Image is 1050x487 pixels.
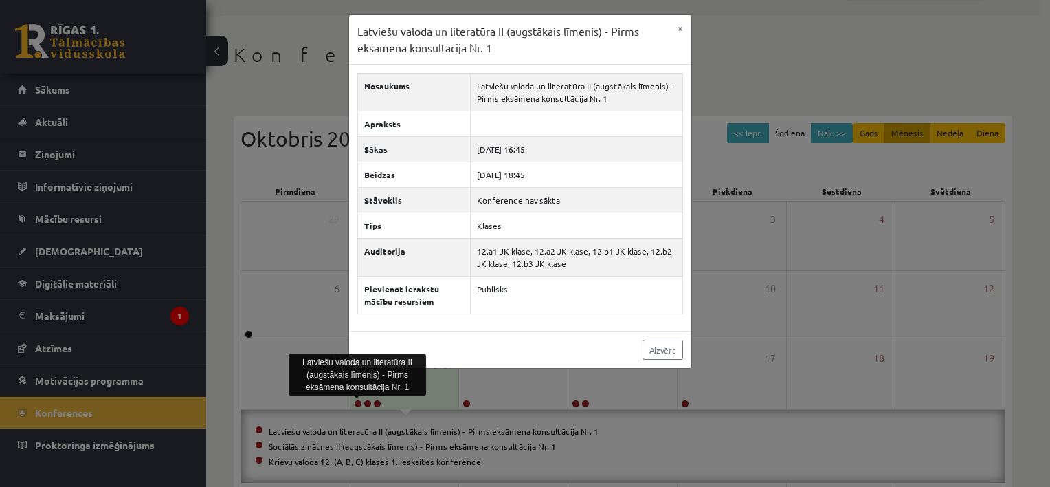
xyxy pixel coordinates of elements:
[470,137,682,162] td: [DATE] 16:45
[470,162,682,188] td: [DATE] 18:45
[669,15,691,41] button: ×
[357,239,470,277] th: Auditorija
[470,277,682,314] td: Publisks
[357,162,470,188] th: Beidzas
[643,340,683,360] a: Aizvērt
[357,74,470,111] th: Nosaukums
[357,111,470,137] th: Apraksts
[357,23,669,56] h3: Latviešu valoda un literatūra II (augstākais līmenis) - Pirms eksāmena konsultācija Nr. 1
[289,354,426,396] div: Latviešu valoda un literatūra II (augstākais līmenis) - Pirms eksāmena konsultācija Nr. 1
[357,137,470,162] th: Sākas
[470,74,682,111] td: Latviešu valoda un literatūra II (augstākais līmenis) - Pirms eksāmena konsultācija Nr. 1
[470,213,682,239] td: Klases
[470,188,682,213] td: Konference nav sākta
[357,277,470,314] th: Pievienot ierakstu mācību resursiem
[357,188,470,213] th: Stāvoklis
[357,213,470,239] th: Tips
[470,239,682,277] td: 12.a1 JK klase, 12.a2 JK klase, 12.b1 JK klase, 12.b2 JK klase, 12.b3 JK klase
